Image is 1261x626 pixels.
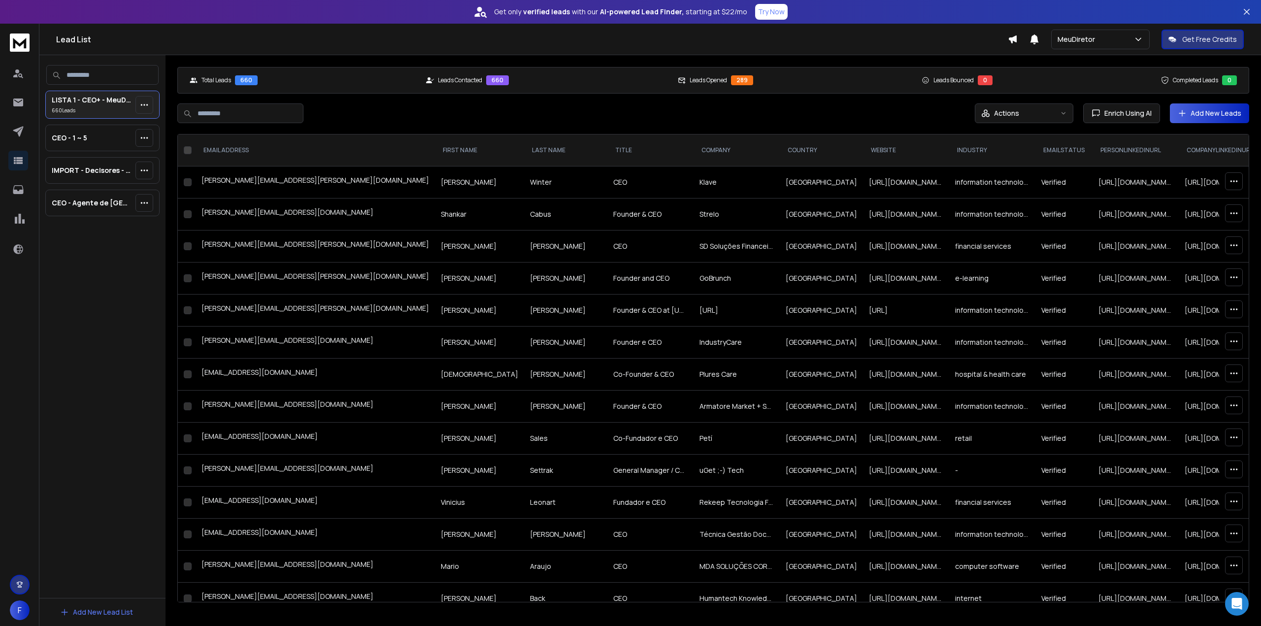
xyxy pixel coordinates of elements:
[607,231,694,263] td: CEO
[694,359,780,391] td: Plures Care
[438,76,482,84] p: Leads Contacted
[694,455,780,487] td: uGet ;-) Tech
[524,295,607,327] td: [PERSON_NAME]
[949,487,1035,519] td: financial services
[1083,103,1160,123] button: Enrich Using AI
[1178,108,1241,118] a: Add New Leads
[524,455,607,487] td: Settrak
[863,583,949,615] td: [URL][DOMAIN_NAME]
[694,487,780,519] td: Rekeep Tecnologia Financeira
[435,166,524,198] td: [PERSON_NAME]
[1035,487,1093,519] td: Verified
[949,198,1035,231] td: information technology & services
[694,231,780,263] td: SD Soluções Financeiras
[607,487,694,519] td: Fundador e CEO
[52,165,132,175] p: IMPORT - Decisores - Setor Misto - 10 a 13
[780,583,863,615] td: [GEOGRAPHIC_DATA]
[435,487,524,519] td: Vinicius
[1035,455,1093,487] td: Verified
[694,134,780,166] th: company
[1035,327,1093,359] td: Verified
[949,263,1035,295] td: e-learning
[780,134,863,166] th: country
[607,519,694,551] td: CEO
[1093,263,1179,295] td: [URL][DOMAIN_NAME][PERSON_NAME]
[201,592,429,605] div: [PERSON_NAME][EMAIL_ADDRESS][DOMAIN_NAME]
[607,295,694,327] td: Founder & CEO at [URL]
[524,327,607,359] td: [PERSON_NAME]
[607,551,694,583] td: CEO
[863,359,949,391] td: [URL][DOMAIN_NAME]
[435,423,524,455] td: [PERSON_NAME]
[607,359,694,391] td: Co-Founder & CEO
[933,76,974,84] p: Leads Bounced
[694,551,780,583] td: MDA SOLUÇÕES CORPORATIVAS
[694,327,780,359] td: IndustryCare
[780,551,863,583] td: [GEOGRAPHIC_DATA]
[600,7,684,17] strong: AI-powered Lead Finder,
[201,527,429,541] div: [EMAIL_ADDRESS][DOMAIN_NAME]
[1035,134,1093,166] th: emailStatus
[1035,198,1093,231] td: Verified
[494,7,747,17] p: Get only with our starting at $22/mo
[52,133,87,143] p: CEO - 1 ~ 5
[1093,134,1179,166] th: personLinkedinUrl
[863,551,949,583] td: [URL][DOMAIN_NAME]
[607,327,694,359] td: Founder e CEO
[1170,103,1249,123] button: Add New Leads
[1093,423,1179,455] td: [URL][DOMAIN_NAME]
[201,271,429,285] div: [PERSON_NAME][EMAIL_ADDRESS][PERSON_NAME][DOMAIN_NAME]
[1058,34,1099,44] p: MeuDiretor
[1093,519,1179,551] td: [URL][DOMAIN_NAME]
[1035,359,1093,391] td: Verified
[694,391,780,423] td: Armatore Market + Science
[780,359,863,391] td: [GEOGRAPHIC_DATA]
[949,327,1035,359] td: information technology & services
[1035,295,1093,327] td: Verified
[10,600,30,620] button: F
[1093,231,1179,263] td: [URL][DOMAIN_NAME][PERSON_NAME]
[1035,583,1093,615] td: Verified
[694,423,780,455] td: Petí
[755,4,788,20] button: Try Now
[435,391,524,423] td: [PERSON_NAME]
[524,166,607,198] td: Winter
[1173,76,1218,84] p: Completed Leads
[780,487,863,519] td: [GEOGRAPHIC_DATA]
[863,391,949,423] td: [URL][DOMAIN_NAME]
[1093,166,1179,198] td: [URL][DOMAIN_NAME]
[1093,359,1179,391] td: [URL][DOMAIN_NAME][PERSON_NAME]
[863,519,949,551] td: [URL][DOMAIN_NAME]
[201,239,429,253] div: [PERSON_NAME][EMAIL_ADDRESS][PERSON_NAME][DOMAIN_NAME]
[201,495,429,509] div: [EMAIL_ADDRESS][DOMAIN_NAME]
[1182,34,1237,44] p: Get Free Credits
[196,134,435,166] th: EMAIL ADDRESS
[949,295,1035,327] td: information technology & services
[201,207,429,221] div: [PERSON_NAME][EMAIL_ADDRESS][DOMAIN_NAME]
[1093,455,1179,487] td: [URL][DOMAIN_NAME][PERSON_NAME]
[949,583,1035,615] td: internet
[435,134,524,166] th: FIRST NAME
[435,455,524,487] td: [PERSON_NAME]
[523,7,570,17] strong: verified leads
[607,198,694,231] td: Founder & CEO
[863,327,949,359] td: [URL][DOMAIN_NAME]
[694,263,780,295] td: GoBrunch
[1035,263,1093,295] td: Verified
[52,198,132,208] p: CEO - Agente de [GEOGRAPHIC_DATA]
[201,463,429,477] div: [PERSON_NAME][EMAIL_ADDRESS][DOMAIN_NAME]
[863,295,949,327] td: [URL]
[780,166,863,198] td: [GEOGRAPHIC_DATA]
[435,519,524,551] td: [PERSON_NAME]
[780,455,863,487] td: [GEOGRAPHIC_DATA]
[607,583,694,615] td: CEO
[52,602,141,622] button: Add New Lead List
[863,263,949,295] td: [URL][DOMAIN_NAME]
[1093,583,1179,615] td: [URL][DOMAIN_NAME]
[949,391,1035,423] td: information technology & services
[1093,198,1179,231] td: [URL][DOMAIN_NAME]
[524,359,607,391] td: [PERSON_NAME]
[435,551,524,583] td: Mario
[56,33,1008,45] h1: Lead List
